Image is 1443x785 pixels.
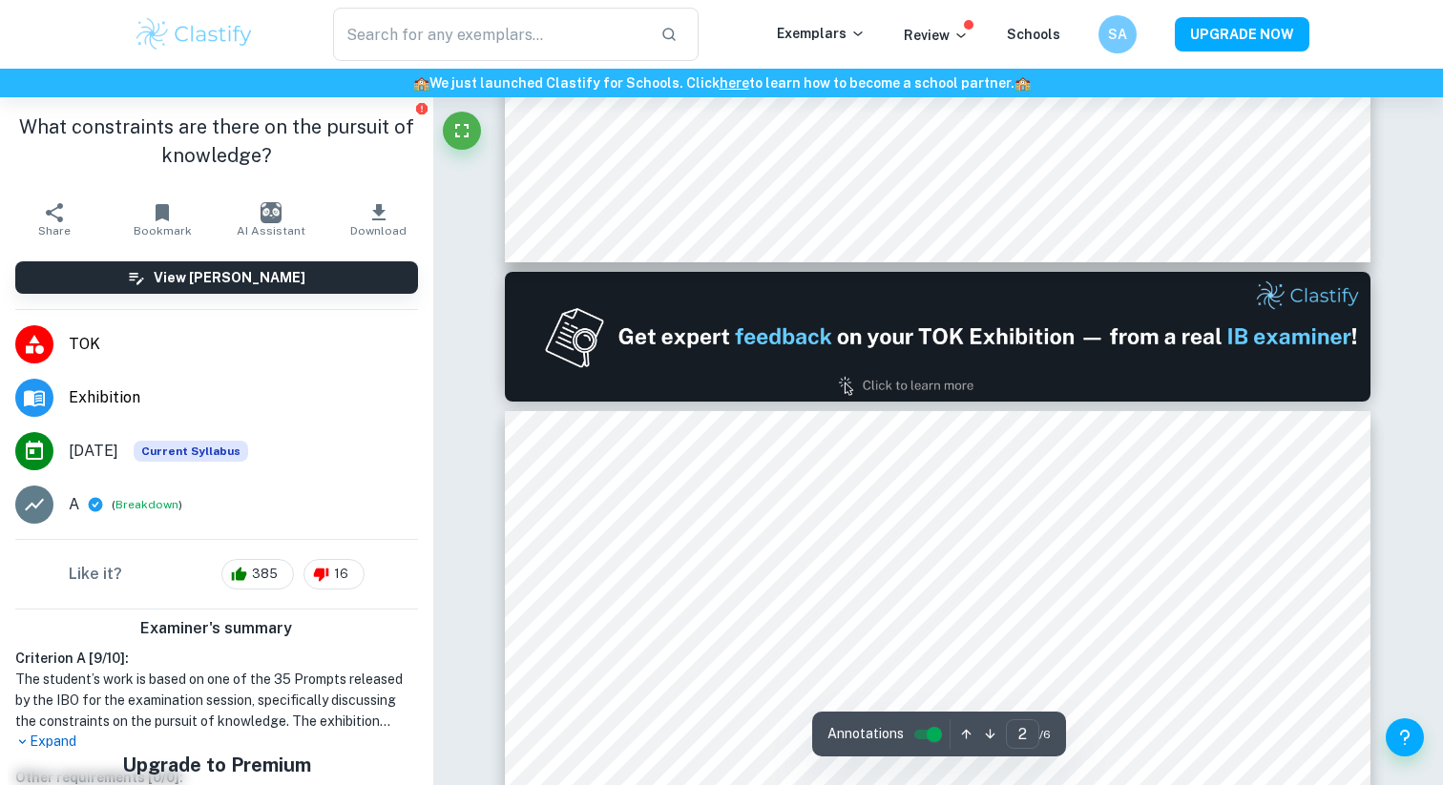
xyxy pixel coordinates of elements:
h1: The student’s work is based on one of the 35 Prompts released by the IBO for the examination sess... [15,669,418,732]
span: [DATE] [69,440,118,463]
span: 385 [241,565,288,584]
span: Share [38,224,71,238]
span: / 6 [1039,726,1051,743]
span: Exhibition [69,386,418,409]
span: Current Syllabus [134,441,248,462]
button: View [PERSON_NAME] [15,261,418,294]
span: Download [350,224,407,238]
span: 🏫 [1014,75,1031,91]
span: 16 [324,565,359,584]
p: A [69,493,79,516]
p: Expand [15,732,418,752]
button: Bookmark [108,193,216,246]
div: 385 [221,559,294,589]
span: AI Assistant [237,224,305,238]
h6: We just launched Clastify for Schools. Click to learn how to become a school partner. [4,72,1439,93]
img: AI Assistant [261,202,282,223]
span: Annotations [827,724,904,744]
h6: SA [1107,24,1129,45]
img: Ad [505,272,1370,402]
h6: Like it? [69,563,122,586]
p: Exemplars [777,23,866,44]
button: SA [1098,15,1137,53]
h1: What constraints are there on the pursuit of knowledge? [15,113,418,170]
a: here [720,75,749,91]
span: ( ) [112,496,182,514]
span: Bookmark [134,224,192,238]
div: This exemplar is based on the current syllabus. Feel free to refer to it for inspiration/ideas wh... [134,441,248,462]
button: Download [324,193,432,246]
span: 🏫 [413,75,429,91]
p: Review [904,25,969,46]
div: 16 [303,559,365,589]
button: Report issue [415,101,429,115]
button: UPGRADE NOW [1175,17,1309,52]
h6: Criterion A [ 9 / 10 ]: [15,648,418,669]
button: Breakdown [115,496,178,513]
span: TOK [69,333,418,356]
button: Help and Feedback [1386,718,1424,756]
button: AI Assistant [217,193,324,246]
h5: Upgrade to Premium [84,751,349,779]
h6: View [PERSON_NAME] [154,267,305,288]
input: Search for any exemplars... [333,8,645,61]
img: Clastify logo [134,15,255,53]
h6: Examiner's summary [8,617,426,640]
a: Schools [1007,27,1060,42]
button: Fullscreen [443,112,481,150]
